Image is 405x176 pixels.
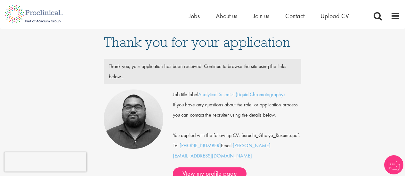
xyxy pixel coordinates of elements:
a: Join us [253,12,269,20]
iframe: reCAPTCHA [4,152,86,172]
div: If you have any questions about the role, or application process you can contact the recruiter us... [168,100,306,120]
a: Contact [285,12,304,20]
span: Thank you for your application [104,34,290,51]
a: [PHONE_NUMBER] [180,142,221,149]
a: Upload CV [320,12,349,20]
div: You applied with the following CV: Suruchi_Ghaiye_Resume.pdf. [168,120,306,141]
img: Ashley Bennett [104,89,163,149]
div: Thank you, your application has been received. Continue to browse the site using the links below... [104,61,301,82]
a: About us [216,12,237,20]
a: Analytical Scientist (Liquid Chromatography) [198,91,285,98]
div: Job title label [168,89,306,100]
img: Chatbot [384,155,403,174]
a: Jobs [189,12,200,20]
